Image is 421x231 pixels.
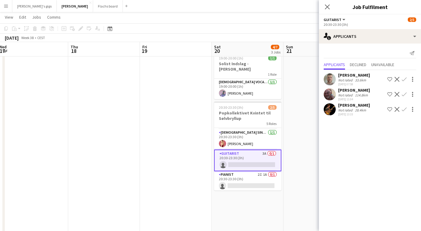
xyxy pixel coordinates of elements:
[219,56,243,60] span: 19:00-20:00 (1h)
[57,0,93,12] button: [PERSON_NAME]
[338,97,370,101] div: [DATE] 11:04
[214,150,281,171] app-card-role: Guitarist3A0/120:30-23:30 (3h)
[219,105,243,110] span: 20:30-23:30 (3h)
[338,78,354,82] div: Not rated
[371,62,394,67] span: Unavailable
[20,35,35,40] span: Week 38
[271,50,280,54] div: 3 Jobs
[5,35,19,41] div: [DATE]
[324,22,416,27] div: 20:30-23:30 (3h)
[338,87,370,93] div: [PERSON_NAME]
[324,17,346,22] button: Guitarist
[338,72,370,78] div: [PERSON_NAME]
[2,13,16,21] a: View
[268,56,277,60] span: 1/1
[266,121,277,126] span: 5 Roles
[338,102,370,108] div: [PERSON_NAME]
[213,47,221,54] span: 20
[285,47,293,54] span: 21
[319,29,421,44] div: Applicants
[268,105,277,110] span: 2/5
[93,0,123,12] button: Flachs board
[214,79,281,99] app-card-role: [DEMOGRAPHIC_DATA] Vocal + Guitar1/119:00-20:00 (1h)[PERSON_NAME]
[350,62,366,67] span: Declined
[271,45,279,49] span: 4/7
[12,0,57,12] button: [PERSON_NAME]'s gigs
[354,93,369,97] div: 114.8km
[142,44,147,50] span: Fri
[324,62,345,67] span: Applicants
[47,14,61,20] span: Comms
[19,14,26,20] span: Edit
[214,52,281,99] app-job-card: 19:00-20:00 (1h)1/1Solist Indslag - [PERSON_NAME]1 Role[DEMOGRAPHIC_DATA] Vocal + Guitar1/119:00-...
[408,17,416,22] span: 2/5
[319,3,421,11] h3: Job Fulfilment
[70,47,78,54] span: 18
[214,110,281,121] h3: Popkollektivet Kvintet til Sølvbryllup
[268,72,277,77] span: 1 Role
[214,102,281,190] app-job-card: 20:30-23:30 (3h)2/5Popkollektivet Kvintet til Sølvbryllup5 Roles Electric Bassplayer1/120:30-23:3...
[71,44,78,50] span: Thu
[338,93,354,97] div: Not rated
[17,13,29,21] a: Edit
[286,44,293,50] span: Sun
[324,17,341,22] span: Guitarist
[338,82,370,86] div: [DATE] 07:59
[354,108,367,112] div: 28.4km
[141,47,147,54] span: 19
[354,78,367,82] div: 33.6km
[214,61,281,72] h3: Solist Indslag - [PERSON_NAME]
[45,13,63,21] a: Comms
[214,44,221,50] span: Sat
[338,108,354,112] div: Not rated
[5,14,13,20] span: View
[214,171,281,192] app-card-role: Pianist2I1A0/120:30-23:30 (3h)
[37,35,45,40] div: CEST
[32,14,41,20] span: Jobs
[214,129,281,150] app-card-role: [DEMOGRAPHIC_DATA] Singer1/120:30-23:30 (3h)[PERSON_NAME]
[338,112,370,116] div: [DATE] 13:33
[30,13,44,21] a: Jobs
